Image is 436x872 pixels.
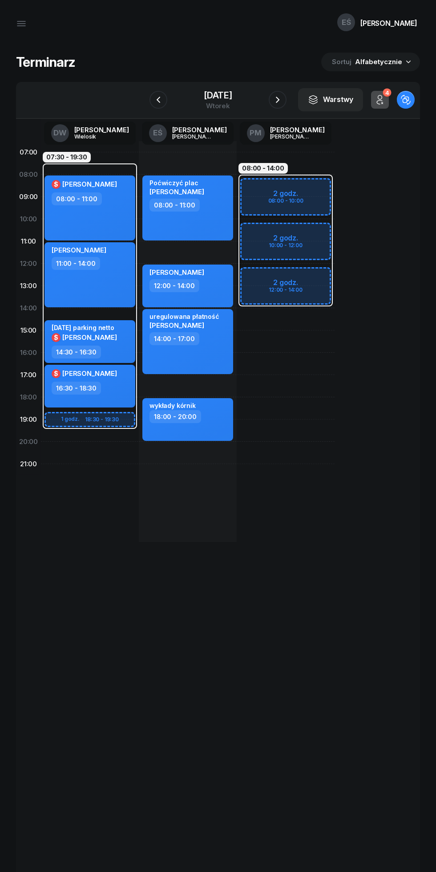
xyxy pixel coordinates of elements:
[16,386,41,408] div: 18:00
[298,88,363,111] button: Warstwy
[250,129,262,137] span: PM
[142,122,234,145] a: EŚ[PERSON_NAME][PERSON_NAME]
[16,208,41,230] div: 10:00
[204,102,232,109] div: wtorek
[360,20,417,27] div: [PERSON_NAME]
[355,57,402,66] span: Alfabetycznie
[149,268,204,277] span: [PERSON_NAME]
[54,181,58,187] span: $
[52,346,101,359] div: 14:30 - 16:30
[16,230,41,253] div: 11:00
[16,141,41,163] div: 07:00
[62,180,117,188] span: [PERSON_NAME]
[149,321,204,330] span: [PERSON_NAME]
[52,382,101,395] div: 16:30 - 18:30
[54,371,58,377] span: $
[53,129,67,137] span: DW
[62,333,117,342] span: [PERSON_NAME]
[16,431,41,453] div: 20:00
[204,91,232,100] div: [DATE]
[16,253,41,275] div: 12:00
[74,134,117,139] div: Wielosik
[240,122,332,145] a: PM[PERSON_NAME][PERSON_NAME]
[172,134,215,139] div: [PERSON_NAME]
[308,94,353,106] div: Warstwy
[149,187,204,196] span: [PERSON_NAME]
[270,126,325,133] div: [PERSON_NAME]
[153,129,162,137] span: EŚ
[149,199,200,212] div: 08:00 - 11:00
[149,332,199,345] div: 14:00 - 17:00
[52,324,117,331] div: [DATE] parking netto
[270,134,313,139] div: [PERSON_NAME]
[74,126,129,133] div: [PERSON_NAME]
[149,179,204,187] div: Poćwiczyć plac
[16,408,41,431] div: 19:00
[54,334,58,341] span: $
[16,342,41,364] div: 16:00
[52,257,100,270] div: 11:00 - 14:00
[44,122,136,145] a: DW[PERSON_NAME]Wielosik
[62,369,117,378] span: [PERSON_NAME]
[172,126,227,133] div: [PERSON_NAME]
[52,246,106,254] span: [PERSON_NAME]
[16,364,41,386] div: 17:00
[16,319,41,342] div: 15:00
[16,275,41,297] div: 13:00
[16,163,41,186] div: 08:00
[149,313,219,320] div: uregulowana płatność
[52,192,102,205] div: 08:00 - 11:00
[16,453,41,475] div: 21:00
[149,410,201,423] div: 18:00 - 20:00
[383,89,391,97] div: 4
[321,53,420,71] button: Sortuj Alfabetycznie
[342,19,351,26] span: EŚ
[332,56,353,68] span: Sortuj
[16,297,41,319] div: 14:00
[16,54,75,70] h1: Terminarz
[149,402,196,409] div: wykłady kórnik
[149,279,199,292] div: 12:00 - 14:00
[16,186,41,208] div: 09:00
[371,91,389,109] button: 4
